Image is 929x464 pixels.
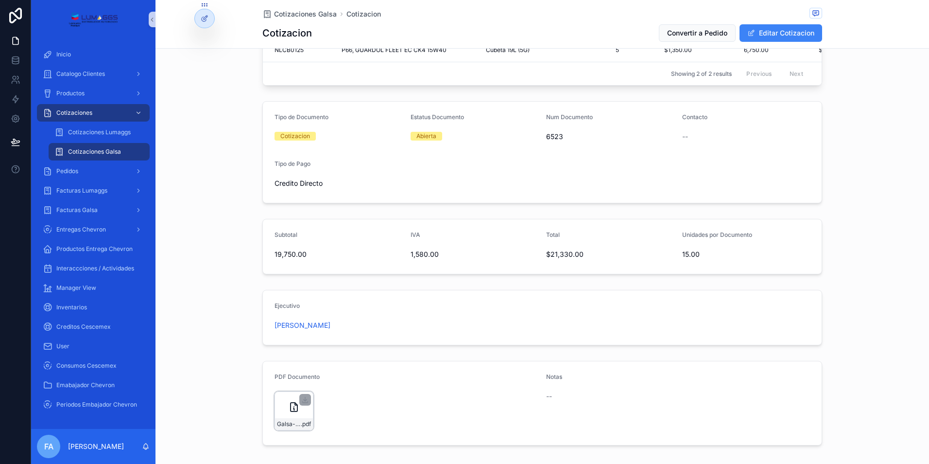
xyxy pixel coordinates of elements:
[37,201,150,219] a: Facturas Galsa
[342,46,447,54] span: P66, GUARDOL FLEET EC CK4 15W40
[346,9,381,19] a: Cotizacion
[546,132,674,142] span: 6523
[37,338,150,355] a: User
[262,9,337,19] a: Cotizaciones Galsa
[546,250,674,259] span: $21,330.00
[37,182,150,199] a: Facturas Lumaggs
[56,245,133,253] span: Productos Entrega Chevron
[411,231,420,238] span: IVA
[37,46,150,63] a: Inicio
[69,12,118,27] img: App logo
[56,401,137,409] span: Periodos Embajador Chevron
[275,373,320,380] span: PDF Documento
[275,46,304,54] span: NLCB0125
[37,299,150,316] a: Inventarios
[301,420,311,428] span: .pdf
[546,392,552,401] span: --
[49,143,150,161] a: Cotizaciones Galsa
[775,46,847,54] a: $7,290.00
[740,24,822,42] button: Editar Cotizacion
[56,323,111,331] span: Creditos Cescemex
[275,160,310,167] span: Tipo de Pago
[562,42,623,58] a: 5
[277,420,301,428] span: Galsa-cotizacion-[PERSON_NAME]-Num-6523
[262,26,312,40] h1: Cotizacion
[56,89,85,97] span: Productos
[275,250,403,259] span: 19,750.00
[546,373,562,380] span: Notas
[37,396,150,413] a: Periodos Embajador Chevron
[56,187,107,195] span: Facturas Lumaggs
[68,442,124,451] p: [PERSON_NAME]
[56,51,71,58] span: Inicio
[280,132,310,141] div: Cotizacion
[486,46,550,54] a: Cubeta 19L (5G)
[37,65,150,83] a: Catalogo Clientes
[416,132,436,141] div: Abierta
[37,221,150,238] a: Entregas Chevron
[56,167,78,175] span: Pedidos
[31,39,155,426] div: scrollable content
[274,9,337,19] span: Cotizaciones Galsa
[546,113,593,121] span: Num Documento
[56,303,87,311] span: Inventarios
[671,70,732,78] span: Showing 2 of 2 results
[44,441,53,452] span: FA
[566,46,619,54] span: 5
[411,113,464,121] span: Estatus Documento
[275,302,300,309] span: Ejecutivo
[68,128,131,136] span: Cotizaciones Lumaggs
[56,109,92,117] span: Cotizaciones
[37,162,150,180] a: Pedidos
[37,85,150,102] a: Productos
[37,357,150,375] a: Consumos Cescemex
[56,265,134,272] span: Interaccciones / Actividades
[682,132,688,142] span: --
[682,231,752,238] span: Unidades por Documento
[56,362,117,370] span: Consumos Cescemex
[707,46,769,54] a: 6,750.00
[638,46,692,54] span: $1,350.00
[275,321,330,330] a: [PERSON_NAME]
[37,318,150,336] a: Creditos Cescemex
[37,104,150,122] a: Cotizaciones
[275,231,297,238] span: Subtotal
[56,284,96,292] span: Manager View
[37,260,150,277] a: Interaccciones / Actividades
[342,46,474,54] a: P66, GUARDOL FLEET EC CK4 15W40
[635,42,696,58] a: $1,350.00
[275,113,328,121] span: Tipo de Documento
[37,376,150,394] a: Emabajador Chevron
[56,342,69,350] span: User
[56,226,106,233] span: Entregas Chevron
[37,240,150,258] a: Productos Entrega Chevron
[37,279,150,297] a: Manager View
[546,231,560,238] span: Total
[659,24,736,42] button: Convertir a Pedido
[49,124,150,141] a: Cotizaciones Lumaggs
[667,28,727,38] span: Convertir a Pedido
[486,46,530,54] span: Cubeta 19L (5G)
[68,148,121,156] span: Cotizaciones Galsa
[682,250,810,259] span: 15.00
[56,206,98,214] span: Facturas Galsa
[411,250,539,259] span: 1,580.00
[275,46,330,54] a: NLCB0125
[56,381,115,389] span: Emabajador Chevron
[275,178,323,188] span: Credito Directo
[56,70,105,78] span: Catalogo Clientes
[682,113,707,121] span: Contacto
